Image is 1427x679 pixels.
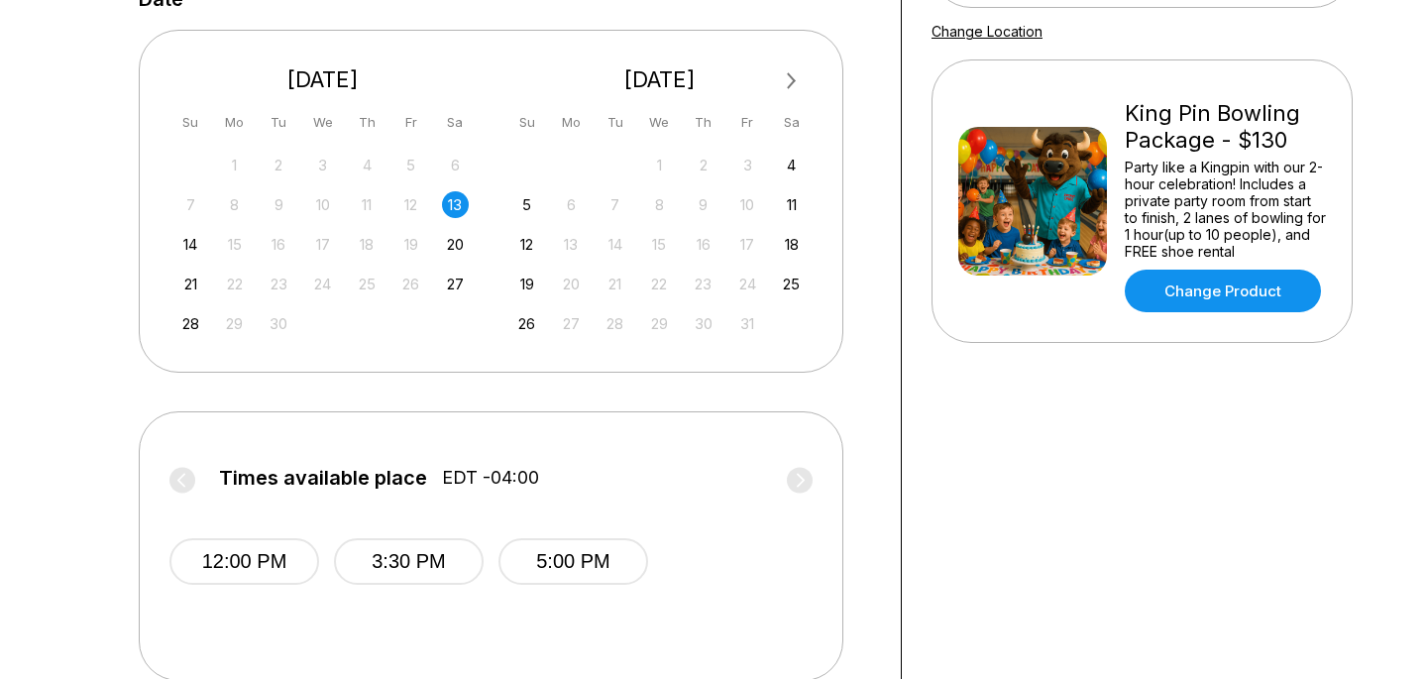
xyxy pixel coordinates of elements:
div: Not available Friday, October 3rd, 2025 [734,152,761,178]
div: Not available Thursday, October 9th, 2025 [690,191,716,218]
div: Th [690,109,716,136]
div: Choose Sunday, October 19th, 2025 [513,271,540,297]
div: Choose Sunday, October 26th, 2025 [513,310,540,337]
div: Not available Monday, October 13th, 2025 [558,231,585,258]
div: Choose Saturday, October 25th, 2025 [778,271,805,297]
div: Not available Friday, October 10th, 2025 [734,191,761,218]
div: Not available Sunday, September 7th, 2025 [177,191,204,218]
div: Mo [221,109,248,136]
div: Choose Saturday, September 13th, 2025 [442,191,469,218]
div: Not available Thursday, October 2nd, 2025 [690,152,716,178]
span: EDT -04:00 [442,467,539,489]
div: Not available Wednesday, October 8th, 2025 [646,191,673,218]
div: month 2025-09 [174,150,472,337]
div: Not available Wednesday, September 24th, 2025 [309,271,336,297]
div: Not available Wednesday, September 10th, 2025 [309,191,336,218]
div: Choose Sunday, October 12th, 2025 [513,231,540,258]
div: Not available Friday, October 31st, 2025 [734,310,761,337]
button: 5:00 PM [498,538,648,585]
div: Not available Thursday, October 23rd, 2025 [690,271,716,297]
div: Tu [266,109,292,136]
div: Not available Friday, October 24th, 2025 [734,271,761,297]
div: Not available Thursday, September 4th, 2025 [354,152,381,178]
div: Not available Wednesday, October 1st, 2025 [646,152,673,178]
div: Mo [558,109,585,136]
div: Choose Saturday, October 4th, 2025 [778,152,805,178]
div: Not available Monday, October 6th, 2025 [558,191,585,218]
div: Choose Sunday, September 21st, 2025 [177,271,204,297]
div: Not available Friday, September 26th, 2025 [397,271,424,297]
div: Not available Tuesday, October 21st, 2025 [602,271,628,297]
div: Su [177,109,204,136]
div: Not available Friday, September 19th, 2025 [397,231,424,258]
button: Next Month [776,65,808,97]
div: Not available Saturday, September 6th, 2025 [442,152,469,178]
div: We [309,109,336,136]
button: 3:30 PM [334,538,484,585]
div: Not available Wednesday, September 17th, 2025 [309,231,336,258]
div: Not available Monday, September 1st, 2025 [221,152,248,178]
div: Choose Saturday, October 11th, 2025 [778,191,805,218]
div: Not available Thursday, September 25th, 2025 [354,271,381,297]
div: Not available Monday, October 20th, 2025 [558,271,585,297]
div: month 2025-10 [511,150,809,337]
div: Fr [734,109,761,136]
div: Not available Wednesday, October 15th, 2025 [646,231,673,258]
div: Not available Thursday, September 18th, 2025 [354,231,381,258]
a: Change Product [1125,270,1321,312]
div: Not available Friday, October 17th, 2025 [734,231,761,258]
div: Not available Tuesday, October 7th, 2025 [602,191,628,218]
div: Not available Tuesday, September 16th, 2025 [266,231,292,258]
div: Not available Friday, September 5th, 2025 [397,152,424,178]
div: Not available Tuesday, September 2nd, 2025 [266,152,292,178]
div: Choose Saturday, October 18th, 2025 [778,231,805,258]
div: Not available Tuesday, September 30th, 2025 [266,310,292,337]
div: Not available Thursday, September 11th, 2025 [354,191,381,218]
div: Party like a Kingpin with our 2-hour celebration! Includes a private party room from start to fin... [1125,159,1326,260]
div: [DATE] [169,66,477,93]
div: Not available Thursday, October 30th, 2025 [690,310,716,337]
div: Not available Monday, September 8th, 2025 [221,191,248,218]
div: Not available Tuesday, September 9th, 2025 [266,191,292,218]
div: Sa [442,109,469,136]
div: Not available Tuesday, September 23rd, 2025 [266,271,292,297]
div: Choose Saturday, September 27th, 2025 [442,271,469,297]
div: King Pin Bowling Package - $130 [1125,100,1326,154]
div: Su [513,109,540,136]
div: Not available Monday, September 29th, 2025 [221,310,248,337]
div: Choose Sunday, September 14th, 2025 [177,231,204,258]
div: Not available Wednesday, September 3rd, 2025 [309,152,336,178]
div: Th [354,109,381,136]
button: 12:00 PM [169,538,319,585]
div: Tu [602,109,628,136]
div: Choose Sunday, September 28th, 2025 [177,310,204,337]
div: Not available Monday, October 27th, 2025 [558,310,585,337]
div: Choose Sunday, October 5th, 2025 [513,191,540,218]
div: Sa [778,109,805,136]
img: King Pin Bowling Package - $130 [958,127,1107,276]
div: Not available Wednesday, October 22nd, 2025 [646,271,673,297]
div: [DATE] [506,66,814,93]
div: Not available Friday, September 12th, 2025 [397,191,424,218]
div: Not available Thursday, October 16th, 2025 [690,231,716,258]
a: Change Location [932,23,1043,40]
div: Not available Monday, September 15th, 2025 [221,231,248,258]
div: Not available Tuesday, October 28th, 2025 [602,310,628,337]
div: Not available Wednesday, October 29th, 2025 [646,310,673,337]
div: Fr [397,109,424,136]
span: Times available place [219,467,427,489]
div: Choose Saturday, September 20th, 2025 [442,231,469,258]
div: Not available Monday, September 22nd, 2025 [221,271,248,297]
div: Not available Tuesday, October 14th, 2025 [602,231,628,258]
div: We [646,109,673,136]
